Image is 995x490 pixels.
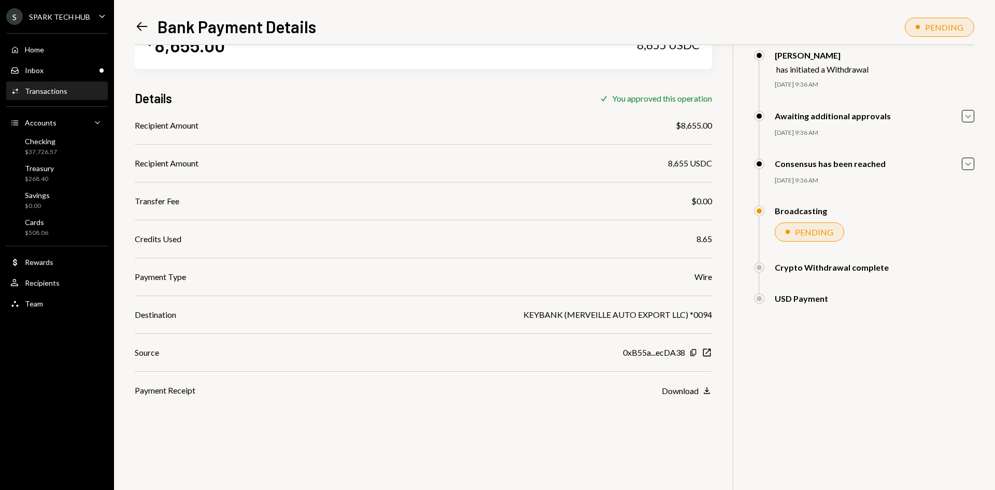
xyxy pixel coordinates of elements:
h1: Bank Payment Details [158,16,316,37]
div: Home [25,45,44,54]
div: PENDING [925,22,963,32]
a: Team [6,294,108,313]
div: Payment Type [135,271,186,283]
a: Recipients [6,273,108,292]
div: Recipients [25,278,60,287]
div: $8,655.00 [676,119,712,132]
a: Checking$37,726.57 [6,134,108,159]
h3: Details [135,90,172,107]
a: Home [6,40,108,59]
div: Inbox [25,66,44,75]
div: 8,655 USDC [668,157,712,170]
div: Team [25,299,43,308]
div: Savings [25,191,50,200]
div: Cards [25,218,48,227]
a: Accounts [6,113,108,132]
div: Wire [694,271,712,283]
div: Consensus has been reached [775,159,886,169]
div: USD Payment [775,293,828,303]
div: Recipient Amount [135,119,198,132]
a: Rewards [6,253,108,271]
div: $268.40 [25,175,54,184]
div: Recipient Amount [135,157,198,170]
div: PENDING [795,227,833,237]
div: $0.00 [691,195,712,207]
div: [PERSON_NAME] [775,50,869,60]
div: Crypto Withdrawal complete [775,262,889,272]
div: Checking [25,137,57,146]
div: $37,726.57 [25,148,57,157]
a: Savings$0.00 [6,188,108,213]
div: [DATE] 9:36 AM [775,176,974,185]
button: Download [662,385,712,397]
div: has initiated a Withdrawal [776,64,869,74]
div: Broadcasting [775,206,827,216]
div: Download [662,386,699,396]
div: Transfer Fee [135,195,179,207]
a: Cards$508.06 [6,215,108,240]
a: Transactions [6,81,108,100]
div: [DATE] 9:36 AM [775,80,974,89]
div: SPARK TECH HUB [29,12,90,21]
div: Payment Receipt [135,384,195,397]
div: Transactions [25,87,67,95]
div: Credits Used [135,233,181,245]
div: Destination [135,309,176,321]
div: $508.06 [25,229,48,237]
div: Treasury [25,164,54,173]
a: Inbox [6,61,108,79]
a: Treasury$268.40 [6,161,108,186]
div: Rewards [25,258,53,267]
div: 8.65 [696,233,712,245]
div: You approved this operation [612,93,712,103]
div: S [6,8,23,25]
div: 0xB55a...ecDA38 [623,346,685,359]
div: Awaiting additional approvals [775,111,891,121]
div: KEYBANK (MERVEILLE AUTO EXPORT LLC) *0094 [523,309,712,321]
div: $0.00 [25,202,50,211]
div: Source [135,346,159,359]
div: [DATE] 9:36 AM [775,129,974,137]
div: Accounts [25,118,56,127]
